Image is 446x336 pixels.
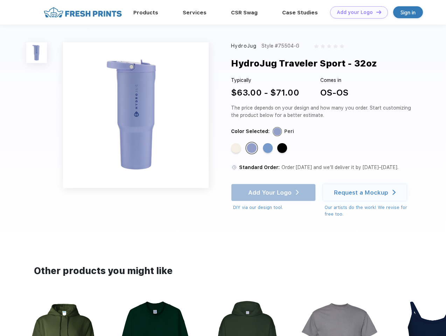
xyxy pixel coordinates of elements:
div: Comes in [320,77,348,84]
div: $63.00 - $71.00 [231,86,299,99]
div: DIY via our design tool. [233,204,316,211]
span: Order [DATE] and we’ll deliver it by [DATE]–[DATE]. [281,164,398,170]
img: func=resize&h=640 [63,42,209,188]
span: Standard Order: [239,164,280,170]
div: Add your Logo [337,9,373,15]
img: standard order [231,164,237,170]
img: fo%20logo%202.webp [42,6,124,19]
div: Request a Mockup [334,189,388,196]
div: The price depends on your design and how many you order. Start customizing the product below for ... [231,104,414,119]
div: Light Blue [263,143,273,153]
div: HydroJug Traveler Sport - 32oz [231,57,377,70]
a: Products [133,9,158,16]
img: gray_star.svg [321,44,325,48]
div: Color Selected: [231,128,270,135]
div: Peri [247,143,257,153]
img: DT [376,10,381,14]
a: Sign in [393,6,423,18]
img: gray_star.svg [333,44,337,48]
div: Typically [231,77,299,84]
img: gray_star.svg [314,44,318,48]
div: Style #75504-G [262,42,299,50]
div: Black [277,143,287,153]
img: func=resize&h=100 [26,42,47,63]
img: white arrow [392,190,396,195]
div: Other products you might like [34,264,412,278]
div: HydroJug [231,42,257,50]
div: Our artists do the work! We revise for free too. [325,204,414,218]
div: Peri [284,128,294,135]
img: gray_star.svg [327,44,331,48]
div: Cream [231,143,241,153]
div: Sign in [400,8,416,16]
div: OS-OS [320,86,348,99]
img: gray_star.svg [340,44,344,48]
